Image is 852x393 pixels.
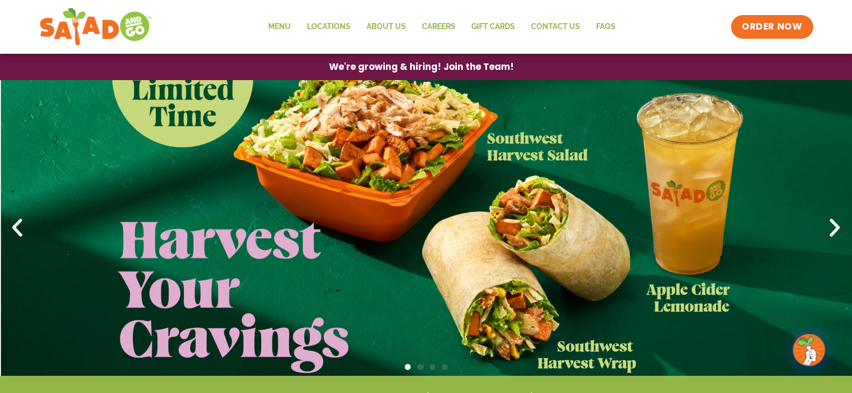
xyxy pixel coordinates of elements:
[414,15,463,39] a: Careers
[823,216,847,240] div: Next slide
[405,364,411,370] span: Go to slide 1
[39,5,153,48] img: new-SAG-logo-768×292
[5,216,29,240] div: Previous slide
[260,15,624,39] nav: Menu
[429,364,435,370] span: Go to slide 3
[463,15,523,39] a: GIFT CARDS
[742,20,802,33] span: ORDER NOW
[588,15,624,39] a: FAQs
[299,15,359,39] a: Locations
[731,15,813,39] a: ORDER NOW
[442,364,448,370] span: Go to slide 4
[329,62,514,72] span: We're growing & hiring! Join the Team!
[417,364,423,370] span: Go to slide 2
[313,54,530,80] a: We're growing & hiring! Join the Team!
[523,15,588,39] a: Contact Us
[359,15,414,39] a: About Us
[260,15,299,39] a: Menu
